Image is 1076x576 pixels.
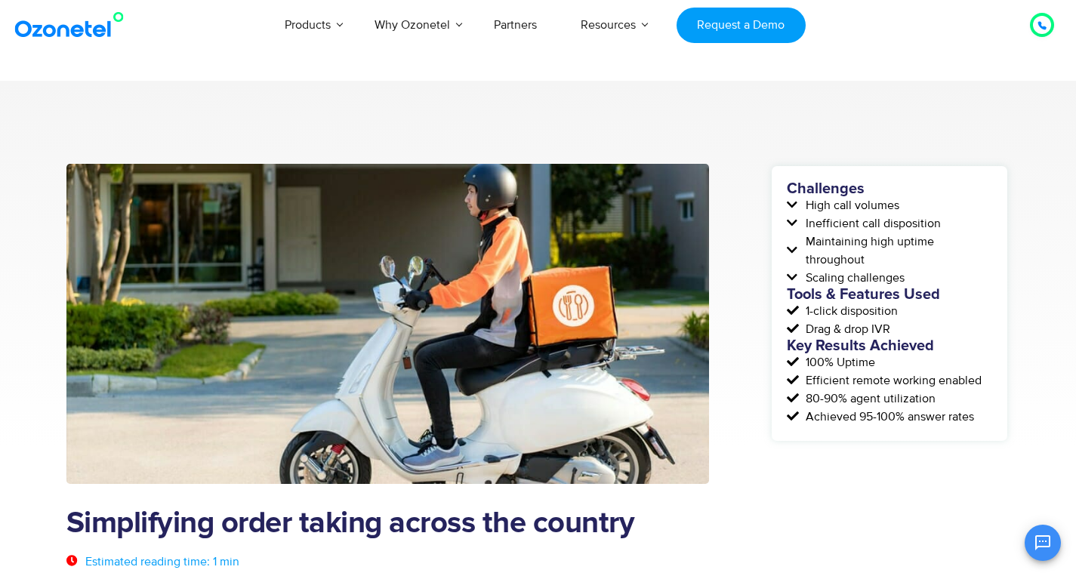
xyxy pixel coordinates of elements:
[677,8,806,43] a: Request a Demo
[1025,525,1061,561] button: Open chat
[802,390,936,408] span: 80-90% agent utilization
[66,507,710,541] h1: Simplifying order taking across the country
[787,338,992,353] h5: Key Results Achieved
[787,287,992,302] h5: Tools & Features Used
[802,320,890,338] span: Drag & drop IVR
[802,269,905,287] span: Scaling challenges
[787,181,992,196] h5: Challenges
[85,554,210,569] span: Estimated reading time:
[213,554,239,569] span: 1 min
[802,214,941,233] span: Inefficient call disposition
[802,408,974,426] span: Achieved 95-100% answer rates
[802,233,992,269] span: Maintaining high uptime throughout
[802,196,899,214] span: High call volumes
[802,371,982,390] span: Efficient remote working enabled
[802,302,898,320] span: 1-click disposition
[802,353,875,371] span: 100% Uptime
